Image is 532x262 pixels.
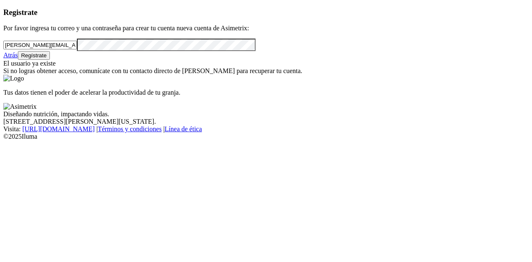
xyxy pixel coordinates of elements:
div: El usuario ya existe Si no logras obtener acceso, comunícate con tu contacto directo de [PERSON_N... [3,60,529,75]
img: Asimetrix [3,103,37,110]
a: Términos y condiciones [98,125,162,132]
a: Línea de ética [165,125,202,132]
div: © 2025 Iluma [3,133,529,140]
button: Regístrate [18,51,50,60]
p: Tus datos tienen el poder de acelerar la productividad de tu granja. [3,89,529,96]
p: Por favor ingresa tu correo y una contraseña para crear tu cuenta nueva cuenta de Asimetrix: [3,24,529,32]
input: Tu correo [3,41,77,49]
a: [URL][DOMAIN_NAME] [22,125,95,132]
div: Visita : | | [3,125,529,133]
a: Atrás [3,51,18,59]
h3: Registrate [3,8,529,17]
div: [STREET_ADDRESS][PERSON_NAME][US_STATE]. [3,118,529,125]
div: Diseñando nutrición, impactando vidas. [3,110,529,118]
img: Logo [3,75,24,82]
